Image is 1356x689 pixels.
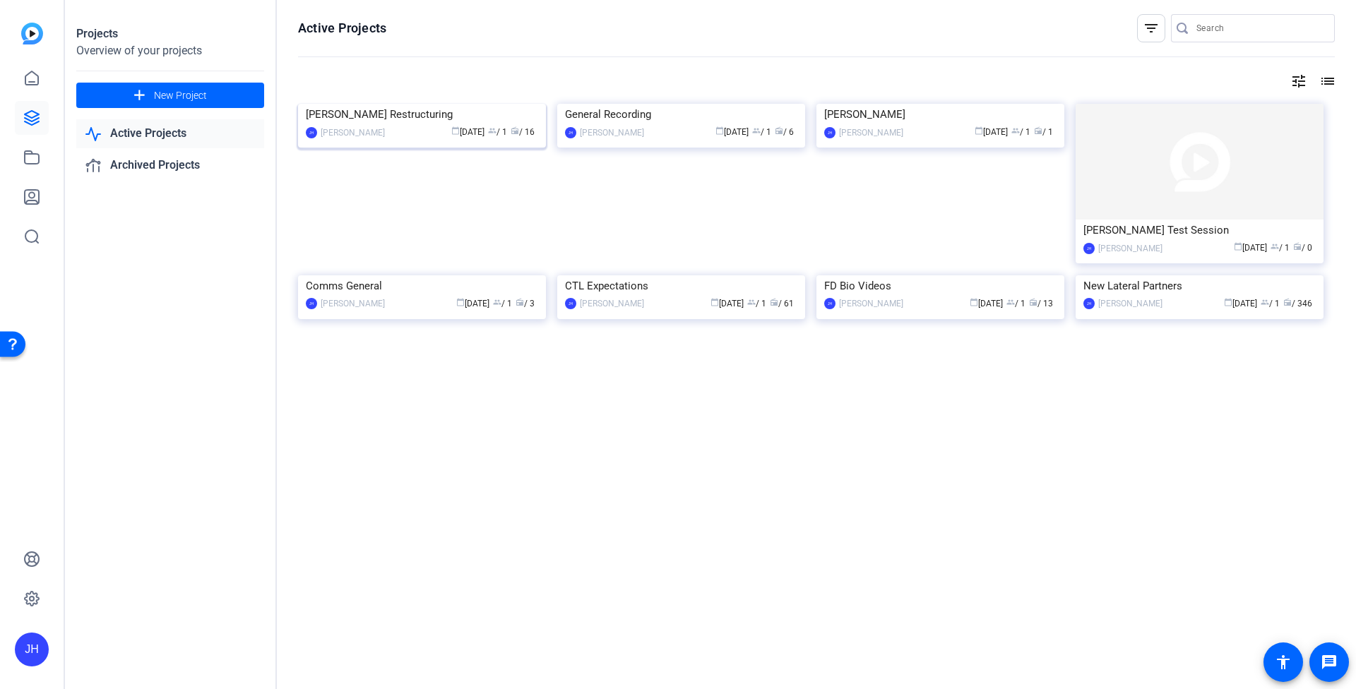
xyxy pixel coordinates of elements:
div: JH [306,298,317,309]
span: / 16 [511,127,535,137]
div: JH [306,127,317,138]
span: radio [1029,298,1037,306]
mat-icon: message [1321,654,1338,671]
div: [PERSON_NAME] [580,296,644,311]
span: radio [1293,242,1302,251]
span: / 6 [775,127,794,137]
span: group [1271,242,1279,251]
span: [DATE] [715,127,749,137]
div: [PERSON_NAME] [1098,296,1162,311]
span: calendar_today [715,126,724,135]
span: calendar_today [1224,298,1232,306]
mat-icon: accessibility [1275,654,1292,671]
span: [DATE] [970,299,1003,308]
span: calendar_today [1234,242,1242,251]
div: FD Bio Videos [824,275,1057,296]
mat-icon: add [131,87,148,104]
span: radio [770,298,778,306]
div: JH [15,633,49,666]
span: radio [1283,298,1292,306]
div: JH [824,298,835,309]
span: / 1 [1011,127,1030,137]
span: group [1006,298,1015,306]
span: group [747,298,756,306]
div: JH [1083,243,1095,254]
span: / 1 [488,127,507,137]
span: / 1 [1034,127,1053,137]
span: group [1011,126,1020,135]
div: [PERSON_NAME] [1098,241,1162,256]
span: [DATE] [710,299,744,308]
span: calendar_today [710,298,719,306]
span: / 1 [1261,299,1280,308]
h1: Active Projects [298,20,386,37]
div: Projects [76,25,264,42]
div: [PERSON_NAME] Test Session [1083,220,1316,241]
div: [PERSON_NAME] [321,126,385,140]
span: radio [516,298,524,306]
span: / 0 [1293,243,1312,253]
span: [DATE] [975,127,1008,137]
span: / 1 [493,299,512,308]
span: radio [1034,126,1042,135]
span: / 3 [516,299,535,308]
span: / 1 [1271,243,1290,253]
mat-icon: filter_list [1143,20,1160,37]
div: [PERSON_NAME] [824,104,1057,125]
span: group [1261,298,1269,306]
img: blue-gradient.svg [21,23,43,44]
span: / 346 [1283,299,1312,308]
div: CTL Expectations [565,275,797,296]
span: [DATE] [1234,243,1267,253]
span: / 1 [752,127,771,137]
div: JH [1083,298,1095,309]
span: / 1 [1006,299,1025,308]
span: radio [775,126,783,135]
div: New Lateral Partners [1083,275,1316,296]
div: [PERSON_NAME] Restructuring [306,104,538,125]
span: radio [511,126,519,135]
div: [PERSON_NAME] [839,296,903,311]
span: [DATE] [451,127,484,137]
span: group [493,298,501,306]
span: group [488,126,496,135]
mat-icon: list [1318,73,1335,90]
span: New Project [154,88,207,103]
span: calendar_today [451,126,460,135]
span: calendar_today [456,298,465,306]
button: New Project [76,83,264,108]
div: JH [824,127,835,138]
div: [PERSON_NAME] [321,296,385,311]
div: [PERSON_NAME] [580,126,644,140]
div: Comms General [306,275,538,296]
div: Overview of your projects [76,42,264,59]
input: Search [1196,20,1324,37]
a: Archived Projects [76,151,264,180]
span: [DATE] [1224,299,1257,308]
mat-icon: tune [1290,73,1307,90]
span: / 1 [747,299,766,308]
span: calendar_today [975,126,983,135]
div: [PERSON_NAME] [839,126,903,140]
div: JH [565,298,576,309]
div: JH [565,127,576,138]
span: / 13 [1029,299,1053,308]
span: / 61 [770,299,794,308]
span: [DATE] [456,299,489,308]
a: Active Projects [76,119,264,148]
span: calendar_today [970,298,978,306]
div: General Recording [565,104,797,125]
span: group [752,126,761,135]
